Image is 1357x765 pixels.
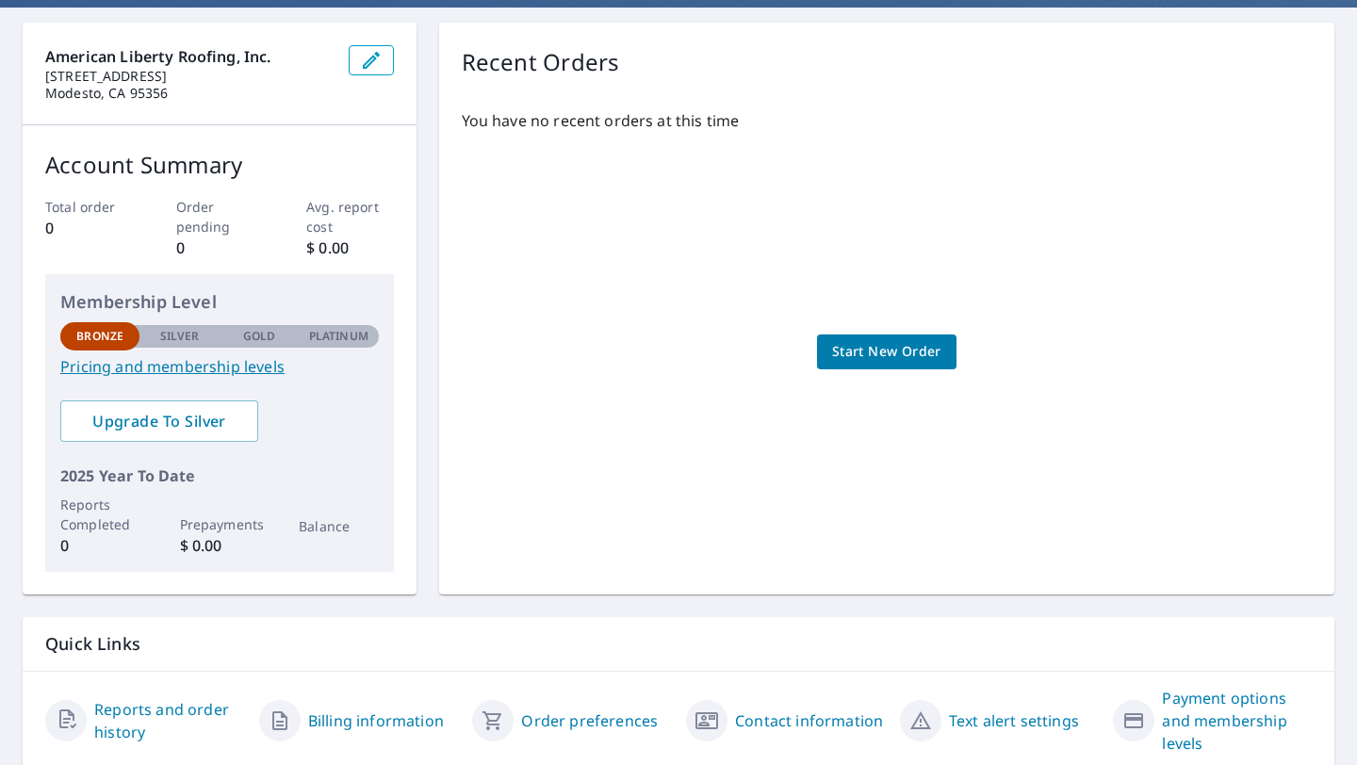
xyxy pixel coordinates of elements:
[45,68,334,85] p: [STREET_ADDRESS]
[45,217,132,239] p: 0
[1162,687,1312,755] a: Payment options and membership levels
[75,411,243,431] span: Upgrade To Silver
[60,495,139,534] p: Reports Completed
[45,45,334,68] p: American Liberty Roofing, Inc.
[308,709,444,732] a: Billing information
[176,236,263,259] p: 0
[309,328,368,345] p: Platinum
[521,709,658,732] a: Order preferences
[949,709,1079,732] a: Text alert settings
[45,85,334,102] p: Modesto, CA 95356
[243,328,275,345] p: Gold
[817,334,956,369] a: Start New Order
[60,289,379,315] p: Membership Level
[45,148,394,182] p: Account Summary
[60,534,139,557] p: 0
[832,340,941,364] span: Start New Order
[180,534,259,557] p: $ 0.00
[299,516,378,536] p: Balance
[306,236,393,259] p: $ 0.00
[45,632,1312,656] p: Quick Links
[176,197,263,236] p: Order pending
[60,464,379,487] p: 2025 Year To Date
[45,197,132,217] p: Total order
[462,45,620,79] p: Recent Orders
[735,709,883,732] a: Contact information
[462,109,1312,132] p: You have no recent orders at this time
[306,197,393,236] p: Avg. report cost
[94,698,244,743] a: Reports and order history
[76,328,123,345] p: Bronze
[160,328,200,345] p: Silver
[180,514,259,534] p: Prepayments
[60,400,258,442] a: Upgrade To Silver
[60,355,379,378] a: Pricing and membership levels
